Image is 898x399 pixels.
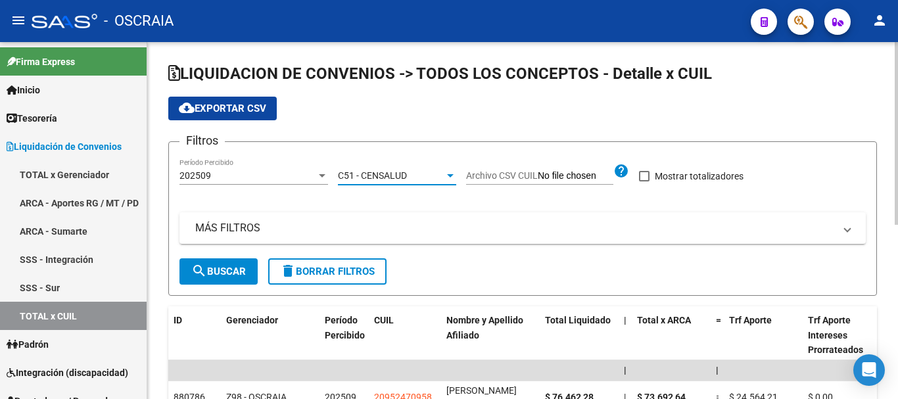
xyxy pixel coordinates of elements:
span: Borrar Filtros [280,266,375,277]
mat-icon: search [191,263,207,279]
span: Tesorería [7,111,57,126]
input: Archivo CSV CUIL [538,170,613,182]
mat-icon: help [613,163,629,179]
button: Borrar Filtros [268,258,387,285]
span: = [716,315,721,325]
span: Período Percibido [325,315,365,340]
datatable-header-cell: Trf Aporte [724,306,803,364]
span: Exportar CSV [179,103,266,114]
span: Total Liquidado [545,315,611,325]
mat-expansion-panel-header: MÁS FILTROS [179,212,866,244]
button: Buscar [179,258,258,285]
span: Trf Aporte Intereses Prorrateados [808,315,863,356]
button: Exportar CSV [168,97,277,120]
span: Integración (discapacidad) [7,365,128,380]
div: Open Intercom Messenger [853,354,885,386]
span: Buscar [191,266,246,277]
span: | [716,365,719,375]
mat-icon: delete [280,263,296,279]
span: | [624,365,626,375]
span: | [624,315,626,325]
span: Firma Express [7,55,75,69]
span: 202509 [179,170,211,181]
mat-icon: cloud_download [179,100,195,116]
datatable-header-cell: CUIL [369,306,441,364]
span: CUIL [374,315,394,325]
datatable-header-cell: Gerenciador [221,306,319,364]
datatable-header-cell: Trf Aporte Intereses Prorrateados [803,306,882,364]
datatable-header-cell: Nombre y Apellido Afiliado [441,306,540,364]
datatable-header-cell: = [711,306,724,364]
span: Gerenciador [226,315,278,325]
mat-panel-title: MÁS FILTROS [195,221,834,235]
datatable-header-cell: Período Percibido [319,306,369,364]
span: Liquidación de Convenios [7,139,122,154]
span: Mostrar totalizadores [655,168,744,184]
span: Total x ARCA [637,315,691,325]
mat-icon: menu [11,12,26,28]
span: Inicio [7,83,40,97]
span: LIQUIDACION DE CONVENIOS -> TODOS LOS CONCEPTOS - Detalle x CUIL [168,64,712,83]
h3: Filtros [179,131,225,150]
span: Nombre y Apellido Afiliado [446,315,523,340]
span: - OSCRAIA [104,7,174,35]
datatable-header-cell: Total Liquidado [540,306,619,364]
mat-icon: person [872,12,887,28]
span: C51 - CENSALUD [338,170,407,181]
datatable-header-cell: | [619,306,632,364]
datatable-header-cell: ID [168,306,221,364]
span: Trf Aporte [729,315,772,325]
datatable-header-cell: Total x ARCA [632,306,711,364]
span: Padrón [7,337,49,352]
span: Archivo CSV CUIL [466,170,538,181]
span: ID [174,315,182,325]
